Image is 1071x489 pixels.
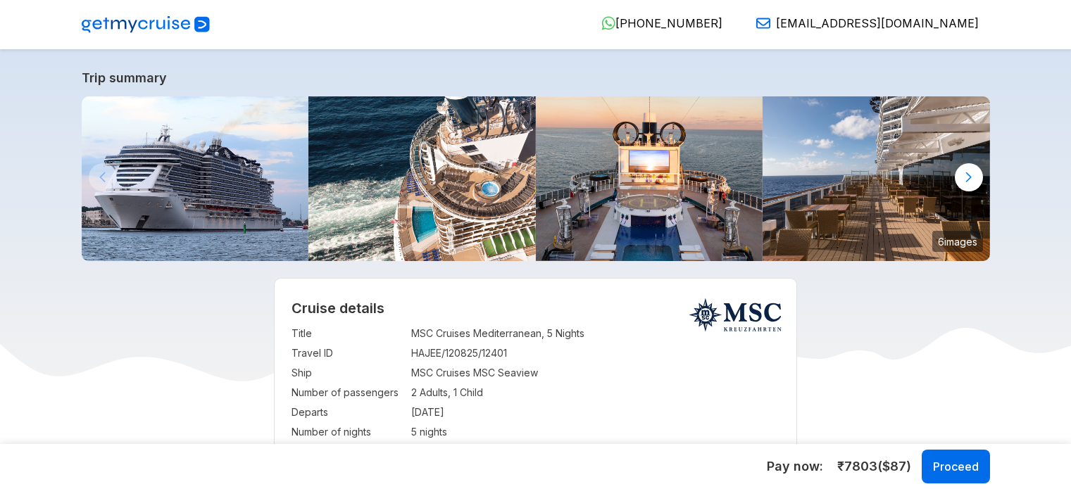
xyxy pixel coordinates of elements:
[292,363,404,383] td: Ship
[292,343,404,363] td: Travel ID
[292,383,404,402] td: Number of passengers
[411,363,779,383] td: MSC Cruises MSC Seaview
[745,16,979,30] a: [EMAIL_ADDRESS][DOMAIN_NAME]
[411,383,779,402] td: 2 Adults, 1 Child
[404,343,411,363] td: :
[837,457,911,476] span: ₹ 7803 ($ 87 )
[411,343,779,363] td: HAJEE/120825/12401
[292,324,404,343] td: Title
[767,458,823,475] h5: Pay now:
[292,422,404,442] td: Number of nights
[615,16,722,30] span: [PHONE_NUMBER]
[763,96,990,261] img: sv_public_area_waterfront_boardwalk_01.jpg
[601,16,615,30] img: WhatsApp
[932,231,983,252] small: 6 images
[404,402,411,422] td: :
[404,363,411,383] td: :
[756,16,770,30] img: Email
[82,70,990,85] a: Trip summary
[590,16,722,30] a: [PHONE_NUMBER]
[536,96,763,261] img: sv_public_area_miami_beach_pool_02.jpg
[411,422,779,442] td: 5 nights
[292,402,404,422] td: Departs
[292,442,404,462] td: Departure Port
[411,402,779,422] td: [DATE]
[404,324,411,343] td: :
[776,16,979,30] span: [EMAIL_ADDRESS][DOMAIN_NAME]
[404,442,411,462] td: :
[922,450,990,483] button: Proceed
[404,422,411,442] td: :
[404,383,411,402] td: :
[292,300,779,317] h2: Cruise details
[308,96,536,261] img: sv_public_area_south_beach_pool_03.jpg
[82,96,309,261] img: 1200px-MSC_Seaview_in_Warnem%C3%BCnde.jpg
[411,442,779,462] td: GOA
[411,324,779,343] td: MSC Cruises Mediterranean, 5 Nights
